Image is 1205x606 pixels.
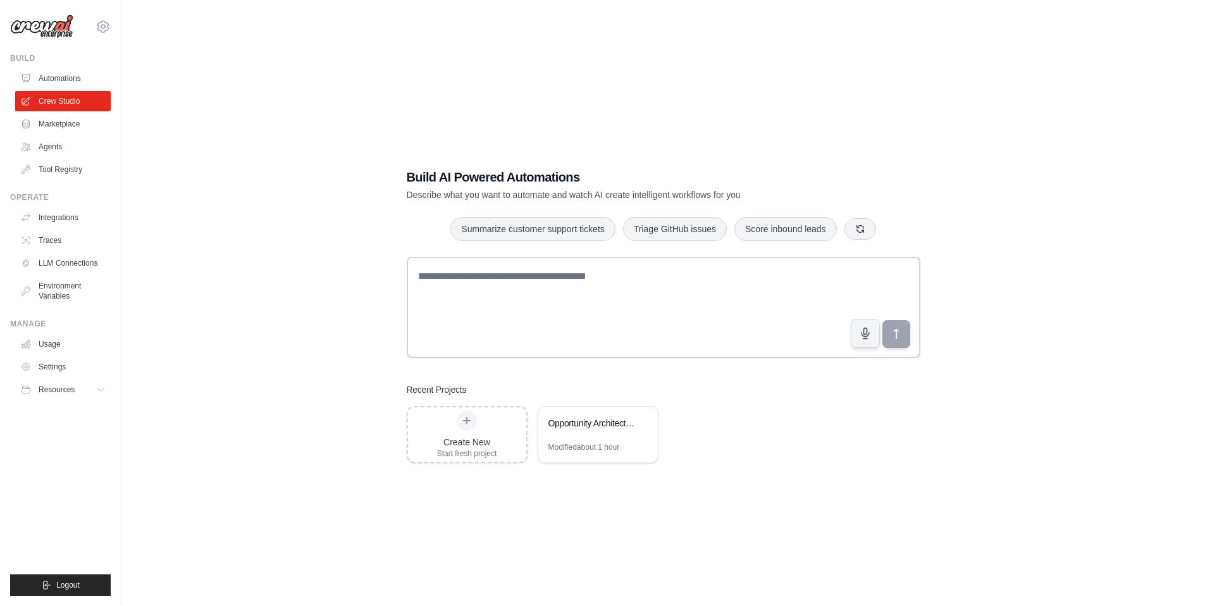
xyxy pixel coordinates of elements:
div: Opportunity Architect V.1 [548,417,635,430]
a: Usage [15,334,111,354]
button: Summarize customer support tickets [450,217,615,241]
a: Automations [15,68,111,89]
div: Create New [437,436,497,448]
div: Modified about 1 hour [548,442,620,452]
span: Logout [56,580,80,590]
p: Describe what you want to automate and watch AI create intelligent workflows for you [407,189,832,201]
button: Click to speak your automation idea [851,319,880,348]
img: Logo [10,15,73,39]
a: Marketplace [15,114,111,134]
button: Logout [10,574,111,596]
a: Traces [15,230,111,250]
a: Tool Registry [15,159,111,180]
a: Settings [15,357,111,377]
span: Resources [39,385,75,395]
button: Score inbound leads [734,217,837,241]
div: Start fresh project [437,448,497,459]
button: Resources [15,380,111,400]
div: Build [10,53,111,63]
button: Triage GitHub issues [623,217,727,241]
a: Agents [15,137,111,157]
a: Crew Studio [15,91,111,111]
a: Integrations [15,207,111,228]
div: Manage [10,319,111,329]
a: LLM Connections [15,253,111,273]
a: Environment Variables [15,276,111,306]
h1: Build AI Powered Automations [407,168,832,186]
button: Get new suggestions [844,218,876,240]
h3: Recent Projects [407,383,467,396]
div: Operate [10,192,111,202]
